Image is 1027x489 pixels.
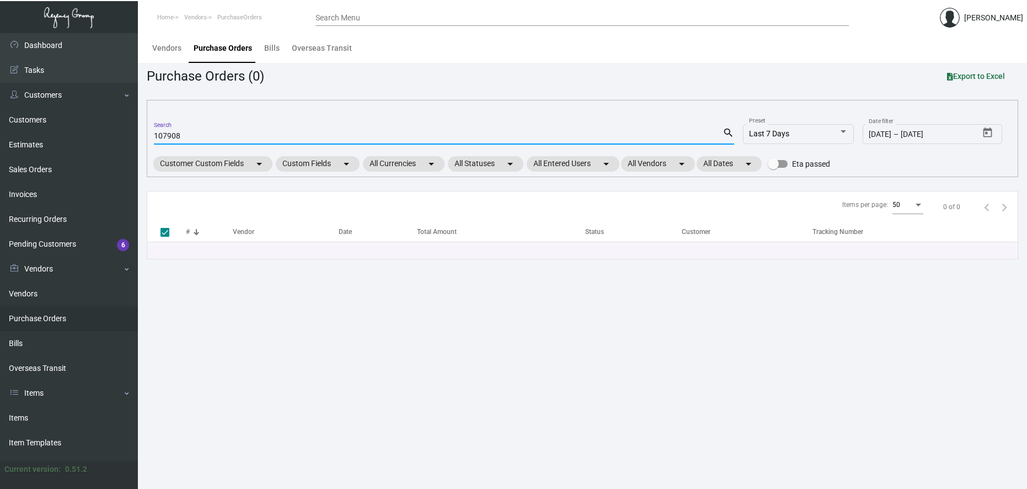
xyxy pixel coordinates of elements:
mat-icon: arrow_drop_down [742,157,755,171]
button: Open calendar [979,124,997,142]
div: Vendor [233,227,254,237]
div: # [186,227,233,237]
div: Bills [264,42,280,54]
button: Next page [996,198,1013,216]
div: Items per page: [842,200,888,210]
div: Purchase Orders (0) [147,66,264,86]
mat-chip: All Statuses [448,156,523,172]
span: – [894,130,898,139]
div: Date [339,227,352,237]
div: # [186,227,190,237]
input: End date [901,130,954,139]
span: Export to Excel [947,72,1005,81]
mat-chip: Custom Fields [276,156,360,172]
mat-chip: All Dates [697,156,762,172]
button: Export to Excel [938,66,1014,86]
div: Vendor [233,227,339,237]
div: Date [339,227,417,237]
div: Current version: [4,464,61,475]
div: Customer [682,227,812,237]
div: Total Amount [417,227,457,237]
span: Home [157,14,174,21]
mat-chip: Customer Custom Fields [153,156,272,172]
div: Status [585,227,682,237]
button: Previous page [978,198,996,216]
span: Eta passed [792,157,830,171]
div: Customer [682,227,710,237]
div: Status [585,227,604,237]
div: [PERSON_NAME] [964,12,1023,24]
mat-icon: arrow_drop_down [253,157,266,171]
mat-icon: arrow_drop_down [340,157,353,171]
mat-icon: arrow_drop_down [504,157,517,171]
div: Tracking Number [812,227,863,237]
mat-chip: All Vendors [621,156,695,172]
input: Start date [869,130,891,139]
div: 0 of 0 [943,202,960,212]
img: admin@bootstrapmaster.com [940,8,960,28]
mat-select: Items per page: [892,201,923,209]
span: Last 7 Days [749,129,789,138]
mat-icon: arrow_drop_down [425,157,438,171]
mat-chip: All Entered Users [527,156,619,172]
mat-icon: search [723,126,734,140]
mat-icon: arrow_drop_down [675,157,688,171]
div: Total Amount [417,227,585,237]
span: 50 [892,201,900,209]
span: Vendors [184,14,207,21]
div: Overseas Transit [292,42,352,54]
div: Vendors [152,42,181,54]
div: Tracking Number [812,227,1018,237]
div: Purchase Orders [194,42,252,54]
div: 0.51.2 [65,464,87,475]
mat-chip: All Currencies [363,156,445,172]
span: PurchaseOrders [217,14,262,21]
mat-icon: arrow_drop_down [600,157,613,171]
